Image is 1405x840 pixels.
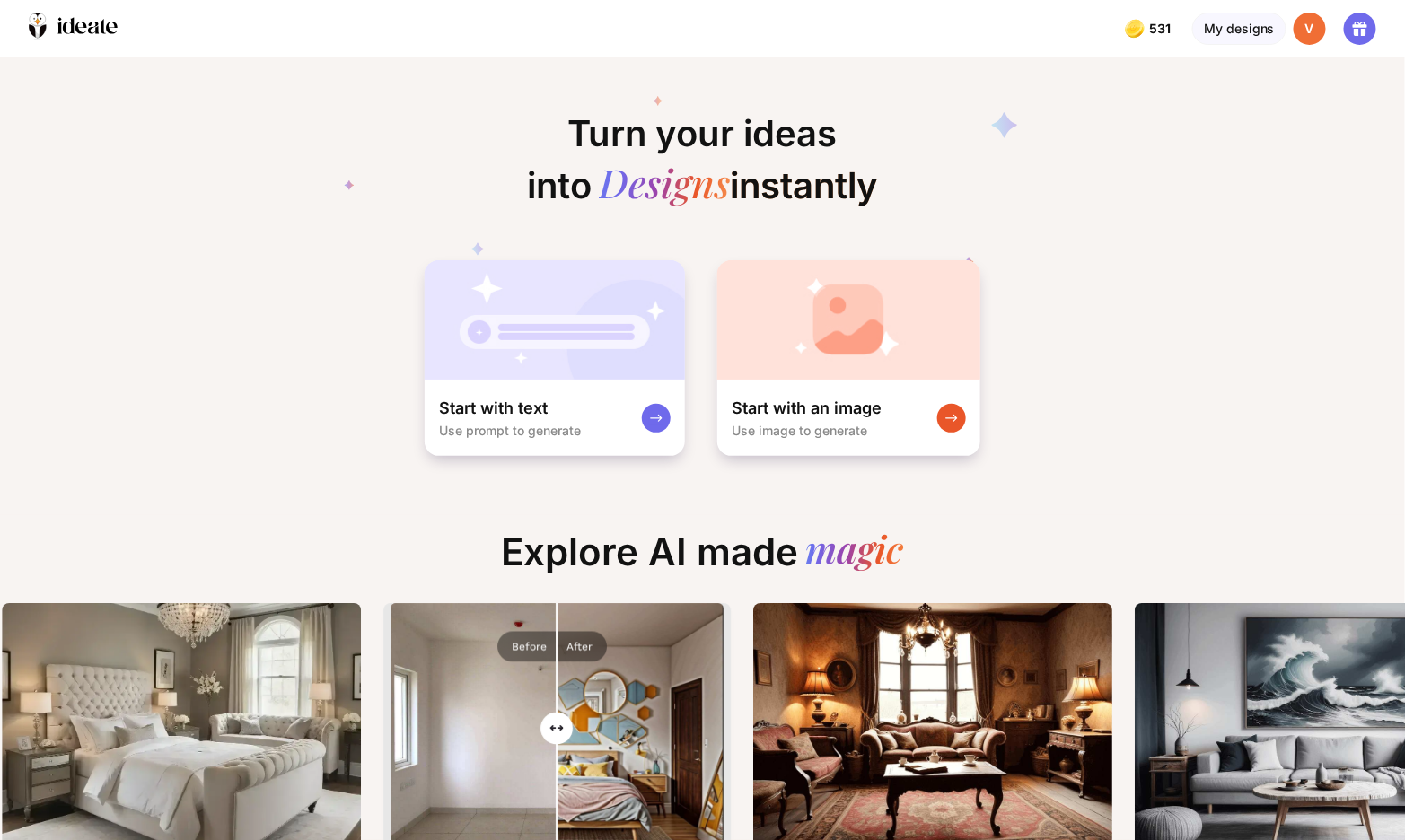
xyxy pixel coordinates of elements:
div: Use prompt to generate [439,423,581,438]
img: startWithImageCardBg.jpg [717,260,979,380]
div: magic [806,529,904,574]
div: My designs [1192,13,1286,45]
img: startWithTextCardBg.jpg [425,260,685,380]
span: 531 [1149,22,1174,36]
div: Explore AI made [487,529,918,589]
div: Start with text [439,398,548,419]
div: V [1294,13,1326,45]
div: Start with an image [732,398,882,419]
div: Use image to generate [732,423,867,438]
